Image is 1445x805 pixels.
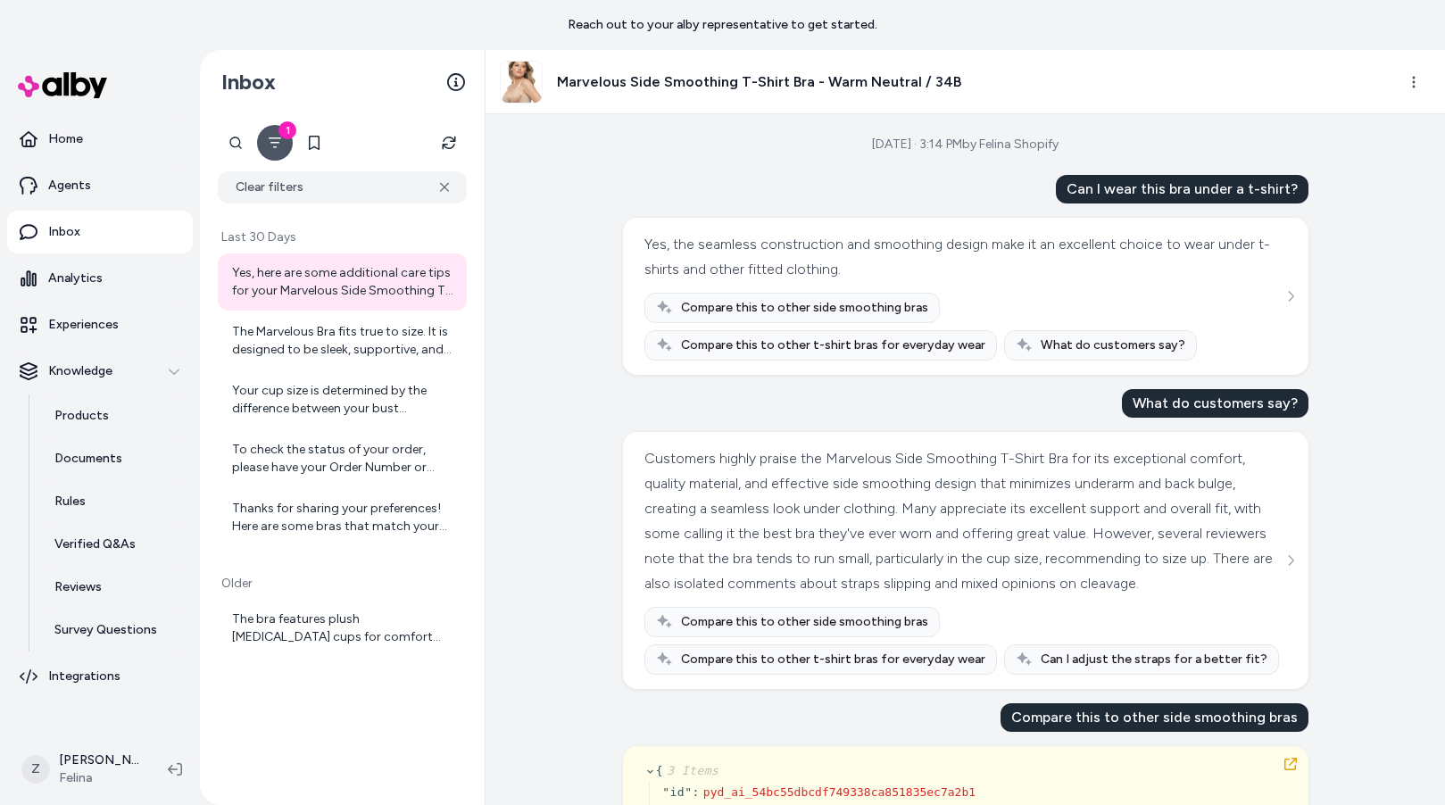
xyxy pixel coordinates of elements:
p: Products [54,407,109,425]
div: Yes, here are some additional care tips for your Marvelous Side Smoothing T-Shirt Bra to keep it ... [232,264,456,300]
p: [PERSON_NAME] [59,751,139,769]
span: { [655,764,718,777]
a: Reviews [37,566,193,609]
span: What do customers say? [1041,336,1185,354]
a: Analytics [7,257,193,300]
span: pyd_ai_54bc55dbcdf749338ca851835ec7a2b1 [702,785,975,799]
div: Yes, the seamless construction and smoothing design make it an excellent choice to wear under t-s... [644,232,1283,282]
a: Inbox [7,211,193,253]
div: To check the status of your order, please have your Order Number or Tracking Code ready. You can ... [232,441,456,477]
p: Survey Questions [54,621,157,639]
p: Inbox [48,223,80,241]
button: Z[PERSON_NAME]Felina [11,741,154,798]
p: Reach out to your alby representative to get started. [568,16,877,34]
span: Compare this to other side smoothing bras [681,299,928,317]
a: Your cup size is determined by the difference between your bust measurement (around the fullest p... [218,371,467,428]
div: The Marvelous Bra fits true to size. It is designed to be sleek, supportive, and comfortable with... [232,323,456,359]
a: The bra features plush [MEDICAL_DATA] cups for comfort and support, with a seamless design that e... [218,600,467,657]
span: Compare this to other side smoothing bras [681,613,928,631]
img: 245033_WMN_02_097338db-0de2-4505-a20e-a0f5675f909b.jpg [501,62,542,103]
div: The bra features plush [MEDICAL_DATA] cups for comfort and support, with a seamless design that e... [232,610,456,646]
p: Knowledge [48,362,112,380]
a: Survey Questions [37,609,193,651]
p: Home [48,130,83,148]
button: Knowledge [7,350,193,393]
h3: Marvelous Side Smoothing T-Shirt Bra - Warm Neutral / 34B [557,71,961,93]
button: Refresh [431,125,467,161]
a: Agents [7,164,193,207]
p: Rules [54,493,86,510]
p: Reviews [54,578,102,596]
a: Yes, here are some additional care tips for your Marvelous Side Smoothing T-Shirt Bra to keep it ... [218,253,467,311]
p: Analytics [48,270,103,287]
div: Compare this to other side smoothing bras [1001,703,1308,732]
div: What do customers say? [1122,389,1308,418]
button: Clear filters [218,171,467,203]
a: To check the status of your order, please have your Order Number or Tracking Code ready. You can ... [218,430,467,487]
a: Verified Q&As [37,523,193,566]
button: Filter [257,125,293,161]
button: See more [1280,550,1301,571]
a: Products [37,394,193,437]
p: Verified Q&As [54,535,136,553]
span: " id " [662,785,692,799]
span: Compare this to other t-shirt bras for everyday wear [681,651,985,668]
div: 1 [278,121,296,139]
img: alby Logo [18,72,107,98]
div: : [692,784,699,801]
p: Last 30 Days [218,228,467,246]
p: Integrations [48,668,120,685]
button: See more [1280,286,1301,307]
span: Compare this to other t-shirt bras for everyday wear [681,336,985,354]
a: Experiences [7,303,193,346]
div: Thanks for sharing your preferences! Here are some bras that match your preferences: band size 32... [232,500,456,535]
div: Your cup size is determined by the difference between your bust measurement (around the fullest p... [232,382,456,418]
span: Can I adjust the straps for a better fit? [1041,651,1267,668]
p: Documents [54,450,122,468]
h2: Inbox [221,69,276,95]
a: Rules [37,480,193,523]
a: Documents [37,437,193,480]
div: [DATE] · 3:14 PM by Felina Shopify [872,136,1059,154]
p: Experiences [48,316,119,334]
a: Thanks for sharing your preferences! Here are some bras that match your preferences: band size 32... [218,489,467,546]
p: Older [218,575,467,593]
span: 3 Items [663,764,718,777]
a: The Marvelous Bra fits true to size. It is designed to be sleek, supportive, and comfortable with... [218,312,467,369]
a: Integrations [7,655,193,698]
div: Can I wear this bra under a t-shirt? [1056,175,1308,203]
p: Agents [48,177,91,195]
a: Home [7,118,193,161]
span: Z [21,755,50,784]
div: Customers highly praise the Marvelous Side Smoothing T-Shirt Bra for its exceptional comfort, qua... [644,446,1283,596]
span: Felina [59,769,139,787]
